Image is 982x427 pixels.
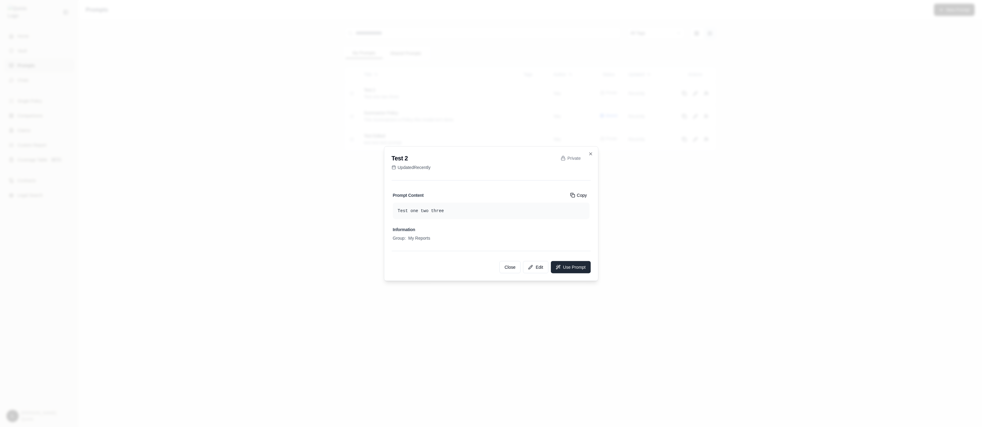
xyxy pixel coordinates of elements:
span: Group: [393,235,406,241]
h3: Information [393,227,589,233]
span: my reports [408,235,430,241]
h2: Test 2 [392,154,561,162]
pre: Test one two three [398,207,585,214]
h3: Prompt Content [393,192,424,198]
button: Edit [523,261,548,273]
button: Copy [568,190,589,200]
span: Updated Recently [398,164,431,170]
button: Use Prompt [551,261,591,273]
span: Private [567,155,581,161]
button: Close [499,261,521,273]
